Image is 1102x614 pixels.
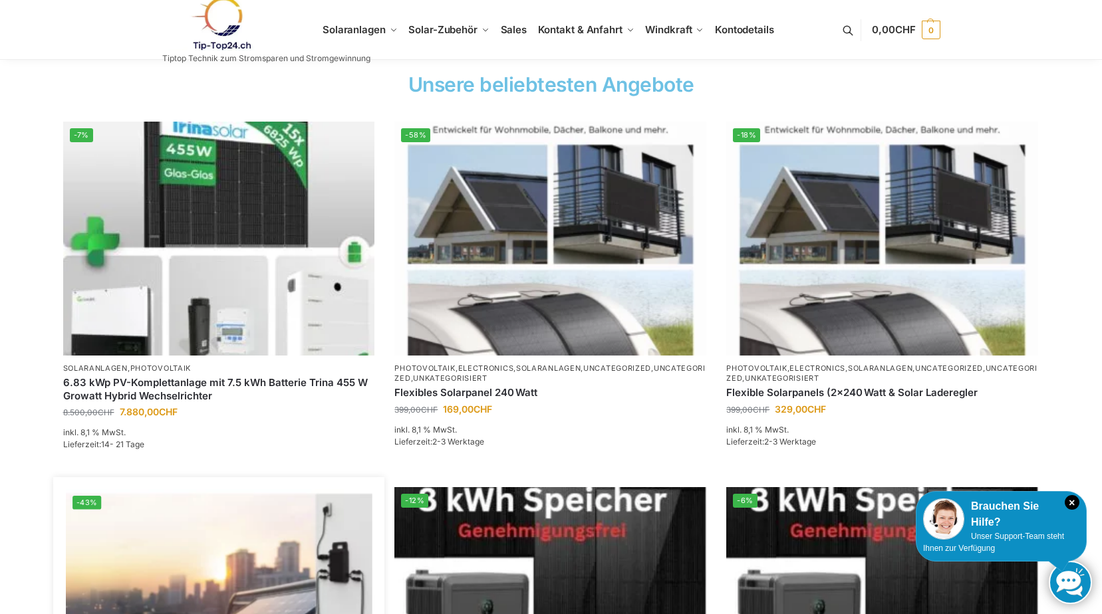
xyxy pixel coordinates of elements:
[872,10,940,50] a: 0,00CHF 0
[63,376,375,402] a: 6.83 kWp PV-Komplettanlage mit 7.5 kWh Batterie Trina 455 W Growatt Hybrid Wechselrichter
[923,498,1079,530] div: Brauchen Sie Hilfe?
[789,363,845,373] a: Electronics
[394,363,706,384] p: , , , , ,
[120,406,178,417] bdi: 7.880,00
[726,386,1038,399] a: Flexible Solarpanels (2×240 Watt & Solar Laderegler
[394,122,706,356] a: -58%Flexible Solar Module für Wohnmobile Camping Balkon
[726,363,1037,383] a: Uncategorized
[63,363,128,373] a: Solaranlagen
[895,23,916,36] span: CHF
[922,21,940,39] span: 0
[443,403,492,415] bdi: 169,00
[394,437,484,447] span: Lieferzeit:
[394,405,438,415] bdi: 399,00
[323,23,386,36] span: Solaranlagen
[432,437,484,447] span: 2-3 Werktage
[474,403,492,415] span: CHF
[726,363,1038,384] p: , , , , ,
[764,437,816,447] span: 2-3 Werktage
[413,373,487,383] a: Unkategorisiert
[98,407,114,417] span: CHF
[726,122,1038,356] a: -18%Flexible Solar Module für Wohnmobile Camping Balkon
[63,439,144,449] span: Lieferzeit:
[872,23,915,36] span: 0,00
[745,373,819,383] a: Unkategorisiert
[516,363,581,373] a: Solaranlagen
[583,363,651,373] a: Uncategorized
[538,23,622,36] span: Kontakt & Anfahrt
[394,122,706,356] img: Balkon-Terrassen-Kraftwerke 9
[775,403,826,415] bdi: 329,00
[807,403,826,415] span: CHF
[101,439,144,449] span: 14- 21 Tage
[394,424,706,436] p: inkl. 8,1 % MwSt.
[130,363,191,373] a: Photovoltaik
[726,405,769,415] bdi: 399,00
[726,363,787,373] a: Photovoltaik
[923,498,964,540] img: Customer service
[421,405,438,415] span: CHF
[159,406,178,417] span: CHF
[726,424,1038,436] p: inkl. 8,1 % MwSt.
[63,122,375,356] a: -7%Komplettanlage zur Selbstinstalation5W-Black-Frame-Doppelglas-Module-Growatt-SPH-Wechselrichte...
[645,23,692,36] span: Windkraft
[59,74,1043,94] h2: Unsere beliebtesten Angebote
[162,54,370,62] p: Tiptop Technik zum Stromsparen und Stromgewinnung
[726,437,816,447] span: Lieferzeit:
[394,363,705,383] a: Uncategorized
[408,23,478,36] span: Solar-Zubehör
[715,23,774,36] span: Kontodetails
[394,363,455,373] a: Photovoltaik
[63,122,375,356] img: Balkon-Terrassen-Kraftwerke 8
[753,405,769,415] span: CHF
[63,427,375,439] p: inkl. 8,1 % MwSt.
[63,407,114,417] bdi: 8.500,00
[915,363,983,373] a: Uncategorized
[63,363,375,373] p: ,
[848,363,912,373] a: Solaranlagen
[1065,495,1079,510] i: Schließen
[501,23,527,36] span: Sales
[458,363,514,373] a: Electronics
[923,532,1064,553] span: Unser Support-Team steht Ihnen zur Verfügung
[726,122,1038,356] img: Balkon-Terrassen-Kraftwerke 9
[394,386,706,399] a: Flexibles Solarpanel 240 Watt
